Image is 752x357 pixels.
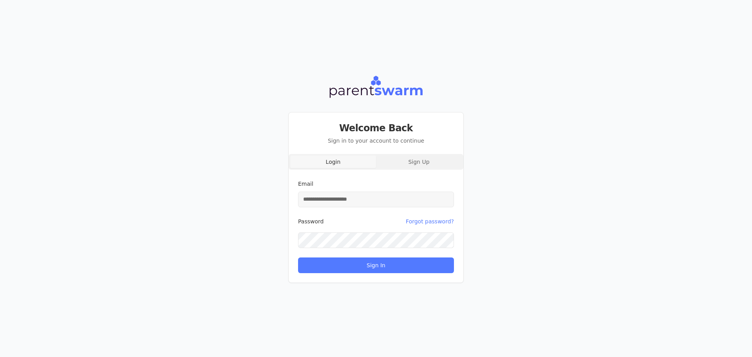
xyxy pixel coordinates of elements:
[298,137,454,145] p: Sign in to your account to continue
[298,122,454,134] h3: Welcome Back
[329,74,423,100] img: Parentswarm
[298,181,313,187] label: Email
[298,219,324,224] label: Password
[298,257,454,273] button: Sign In
[406,214,454,229] button: Forgot password?
[376,156,462,168] button: Sign Up
[290,156,376,168] button: Login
